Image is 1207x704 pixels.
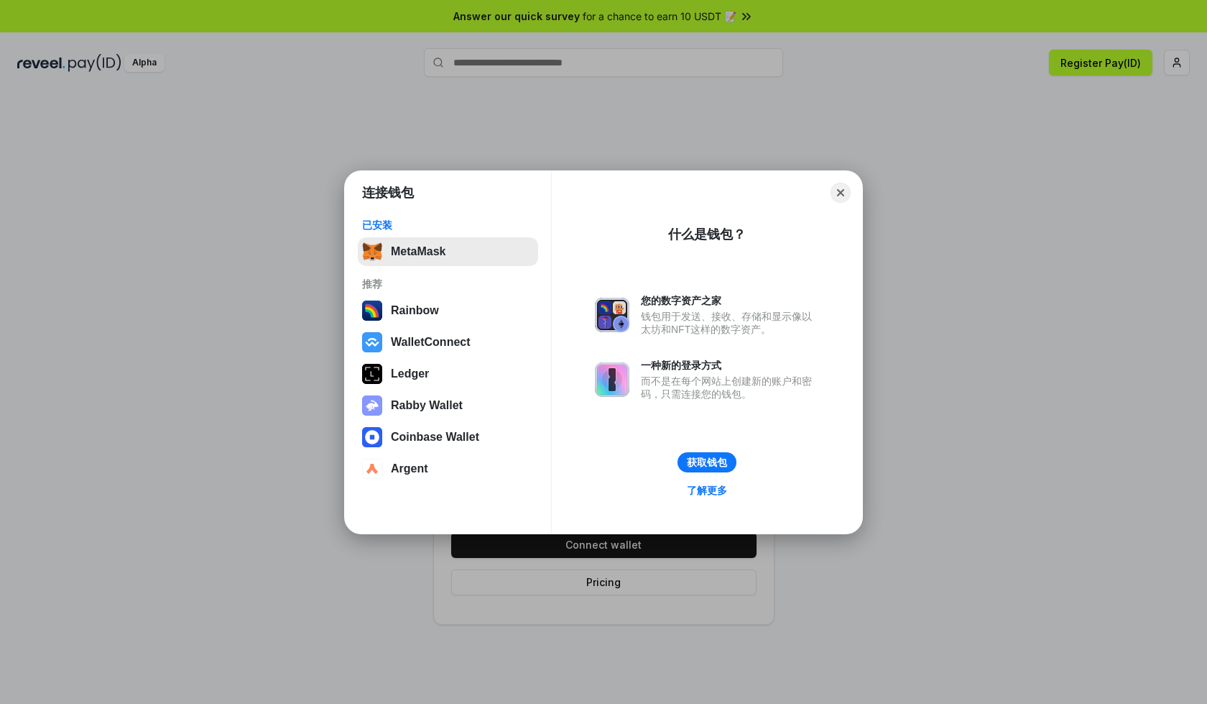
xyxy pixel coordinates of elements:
[678,452,736,472] button: 获取钱包
[362,332,382,352] img: svg+xml,%3Csvg%20width%3D%2228%22%20height%3D%2228%22%20viewBox%3D%220%200%2028%2028%22%20fill%3D...
[678,481,736,500] a: 了解更多
[362,396,382,416] img: svg+xml,%3Csvg%20xmlns%3D%22http%3A%2F%2Fwww.w3.org%2F2000%2Fsvg%22%20fill%3D%22none%22%20viewBox...
[358,237,538,266] button: MetaMask
[358,391,538,420] button: Rabby Wallet
[362,278,534,291] div: 推荐
[641,375,819,401] div: 而不是在每个网站上创建新的账户和密码，只需连接您的钱包。
[362,242,382,262] img: svg+xml,%3Csvg%20fill%3D%22none%22%20height%3D%2233%22%20viewBox%3D%220%200%2035%2033%22%20width%...
[358,360,538,388] button: Ledger
[362,219,534,232] div: 已安装
[391,336,471,349] div: WalletConnect
[687,456,727,469] div: 获取钱包
[641,359,819,372] div: 一种新的登录方式
[358,423,538,452] button: Coinbase Wallet
[595,298,629,332] img: svg+xml,%3Csvg%20xmlns%3D%22http%3A%2F%2Fwww.w3.org%2F2000%2Fsvg%22%20fill%3D%22none%22%20viewBox...
[391,245,445,258] div: MetaMask
[391,367,429,380] div: Ledger
[362,364,382,384] img: svg+xml,%3Csvg%20xmlns%3D%22http%3A%2F%2Fwww.w3.org%2F2000%2Fsvg%22%20width%3D%2228%22%20height%3...
[362,427,382,447] img: svg+xml,%3Csvg%20width%3D%2228%22%20height%3D%2228%22%20viewBox%3D%220%200%2028%2028%22%20fill%3D...
[668,226,746,243] div: 什么是钱包？
[358,328,538,357] button: WalletConnect
[391,399,463,412] div: Rabby Wallet
[391,431,479,444] div: Coinbase Wallet
[358,296,538,325] button: Rainbow
[362,184,414,201] h1: 连接钱包
[831,183,851,203] button: Close
[641,310,819,336] div: 钱包用于发送、接收、存储和显示像以太坊和NFT这样的数字资产。
[358,454,538,483] button: Argent
[391,462,428,475] div: Argent
[391,304,439,317] div: Rainbow
[641,294,819,307] div: 您的数字资产之家
[362,459,382,479] img: svg+xml,%3Csvg%20width%3D%2228%22%20height%3D%2228%22%20viewBox%3D%220%200%2028%2028%22%20fill%3D...
[362,301,382,321] img: svg+xml,%3Csvg%20width%3D%22120%22%20height%3D%22120%22%20viewBox%3D%220%200%20120%20120%22%20fil...
[687,484,727,497] div: 了解更多
[595,362,629,397] img: svg+xml,%3Csvg%20xmlns%3D%22http%3A%2F%2Fwww.w3.org%2F2000%2Fsvg%22%20fill%3D%22none%22%20viewBox...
